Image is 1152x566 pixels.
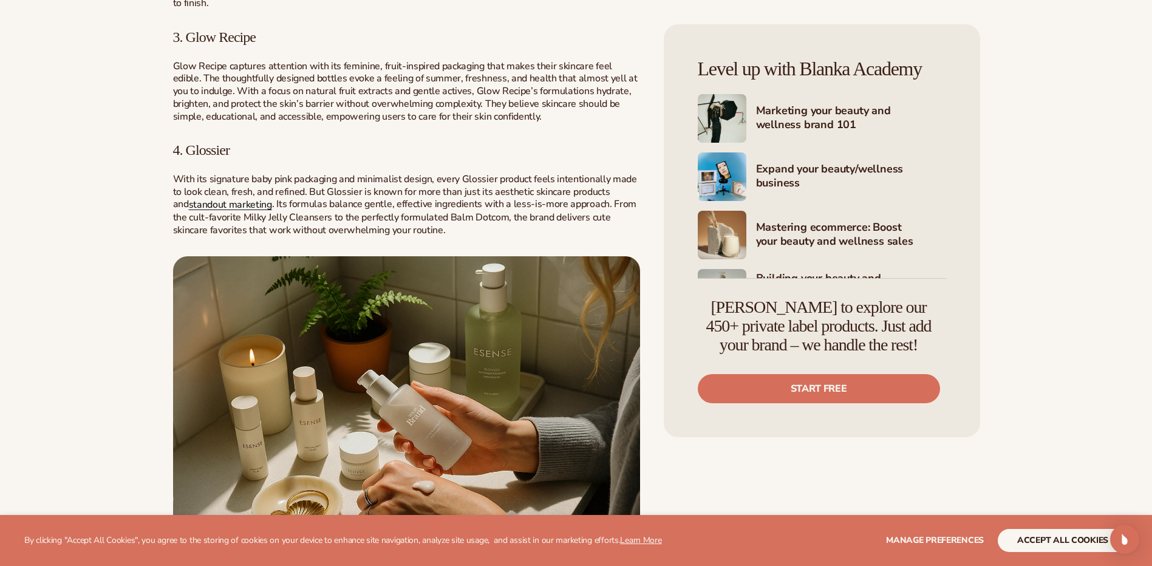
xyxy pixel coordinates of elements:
[756,271,946,315] h4: Building your beauty and wellness brand with [PERSON_NAME]
[620,534,661,546] a: Learn More
[173,256,640,548] img: Close-up of hands applying a lotion from a “Your Brand” labeled bottle in a cozy bathroom setting...
[698,298,940,354] h4: [PERSON_NAME] to explore our 450+ private label products. Just add your brand – we handle the rest!
[698,152,746,201] img: Shopify Image 3
[173,172,637,211] span: With its signature baby pink packaging and minimalist design, every Glossier product feels intent...
[756,104,946,134] h4: Marketing your beauty and wellness brand 101
[1110,525,1139,554] div: Open Intercom Messenger
[756,220,946,250] h4: Mastering ecommerce: Boost your beauty and wellness sales
[173,197,636,236] span: . Its formulas balance gentle, effective ingredients with a less-is-more approach. From the cult-...
[698,269,746,318] img: Shopify Image 5
[24,536,662,546] p: By clicking "Accept All Cookies", you agree to the storing of cookies on your device to enhance s...
[756,162,946,192] h4: Expand your beauty/wellness business
[173,256,640,548] a: blanka sign up page
[698,94,746,143] img: Shopify Image 2
[698,58,946,80] h4: Level up with Blanka Academy
[173,142,230,158] span: 4. Glossier
[189,198,272,211] a: standout marketing
[698,94,946,143] a: Shopify Image 2 Marketing your beauty and wellness brand 101
[698,211,946,259] a: Shopify Image 4 Mastering ecommerce: Boost your beauty and wellness sales
[886,529,984,552] button: Manage preferences
[698,211,746,259] img: Shopify Image 4
[698,374,940,403] a: Start free
[886,534,984,546] span: Manage preferences
[173,60,638,123] span: Glow Recipe captures attention with its feminine, fruit-inspired packaging that makes their skinc...
[698,152,946,201] a: Shopify Image 3 Expand your beauty/wellness business
[698,269,946,318] a: Shopify Image 5 Building your beauty and wellness brand with [PERSON_NAME]
[998,529,1128,552] button: accept all cookies
[173,29,256,45] span: 3. Glow Recipe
